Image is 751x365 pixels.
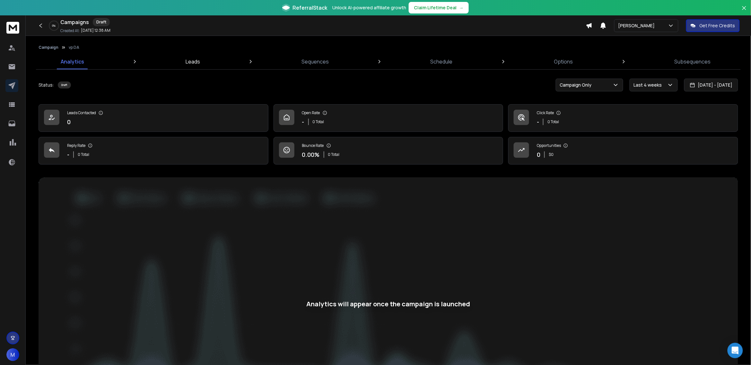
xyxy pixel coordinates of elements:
button: [DATE] - [DATE] [684,79,738,91]
p: Schedule [431,58,453,65]
p: Created At: [60,28,80,33]
p: Opportunities [537,143,561,148]
a: Bounce Rate0.00%0 Total [274,137,503,165]
div: Open Intercom Messenger [728,343,743,358]
p: Bounce Rate [302,143,324,148]
p: - [302,117,304,126]
a: Schedule [427,54,457,69]
p: 0 [67,117,71,126]
p: 0.00 % [302,150,320,159]
button: Close banner [740,4,748,19]
p: Analytics [61,58,84,65]
p: Unlock AI-powered affiliate growth [332,4,406,11]
p: Campaign Only [560,82,594,88]
p: Status: [39,82,54,88]
a: Options [550,54,577,69]
a: Leads [182,54,204,69]
span: → [459,4,464,11]
a: Open Rate-0 Total [274,104,503,132]
a: Leads Contacted0 [39,104,268,132]
p: 0 % [52,24,56,28]
button: M [6,348,19,361]
a: Reply Rate-0 Total [39,137,268,165]
div: Draft [58,81,71,89]
p: vp DA [69,45,79,50]
p: - [67,150,69,159]
p: [PERSON_NAME] [618,22,658,29]
a: Click Rate-0 Total [508,104,738,132]
p: 0 Total [313,119,324,124]
button: Claim Lifetime Deal→ [409,2,469,13]
p: - [537,117,539,126]
div: Draft [93,18,110,26]
p: $ 0 [549,152,554,157]
p: Reply Rate [67,143,85,148]
p: Get Free Credits [700,22,735,29]
p: 0 Total [78,152,89,157]
span: ReferralStack [293,4,327,12]
p: Sequences [301,58,329,65]
a: Subsequences [671,54,715,69]
div: Analytics will appear once the campaign is launched [307,300,470,309]
p: 0 Total [547,119,559,124]
button: Campaign [39,45,58,50]
h1: Campaigns [60,18,89,26]
p: Leads Contacted [67,110,96,115]
p: Open Rate [302,110,320,115]
a: Opportunities0$0 [508,137,738,165]
p: Leads [186,58,200,65]
a: Analytics [57,54,88,69]
p: 0 Total [328,152,340,157]
a: Sequences [298,54,333,69]
p: 0 [537,150,540,159]
p: Click Rate [537,110,554,115]
p: Last 4 weeks [634,82,665,88]
button: Get Free Credits [686,19,740,32]
p: Options [554,58,573,65]
p: [DATE] 12:38 AM [81,28,110,33]
p: Subsequences [675,58,711,65]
